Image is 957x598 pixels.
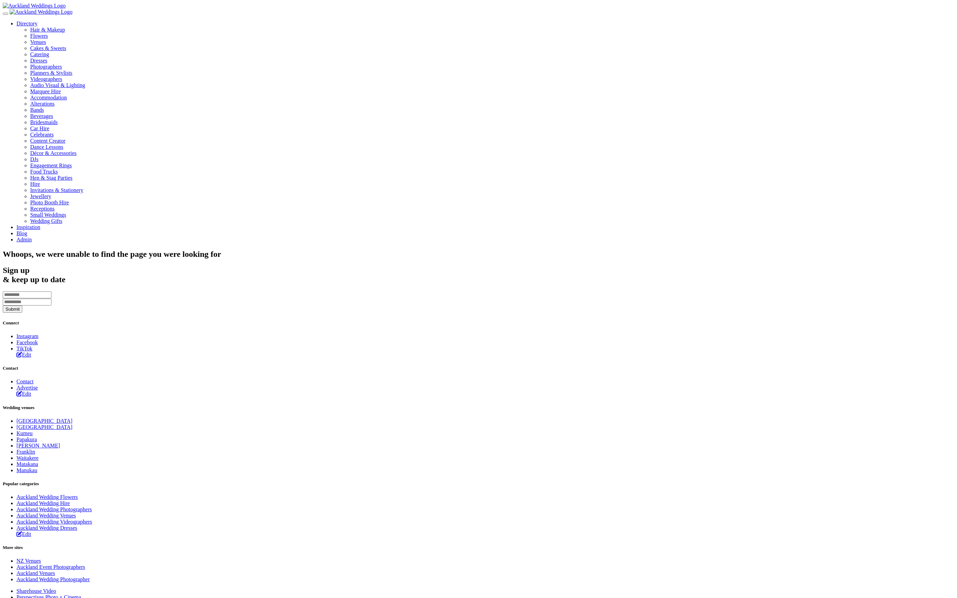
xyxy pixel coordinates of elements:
a: Catering [30,51,954,58]
a: Auckland Wedding Photographers [16,506,92,512]
a: Admin [16,237,32,242]
a: Blog [16,230,27,236]
img: Auckland Weddings Logo [3,3,66,9]
a: Beverages [30,113,53,119]
a: Bridesmaids [30,119,58,125]
a: Bands [30,107,44,113]
button: Submit [3,306,22,313]
a: Facebook [16,339,38,345]
a: Small Weddings [30,212,66,218]
h5: Popular categories [3,481,954,487]
a: Content Creator [30,138,66,144]
a: Food Trucks [30,169,58,175]
a: Invitations & Stationery [30,187,83,193]
a: Alterations [30,101,55,107]
a: Cakes & Sweets [30,45,954,51]
a: Car Hire [30,125,49,131]
a: Auckland Wedding Flowers [16,494,78,500]
a: Auckland Event Photographers [16,564,85,570]
a: Kumeu [16,430,33,436]
a: Engagement Rings [30,163,72,168]
a: NZ Venues [16,558,41,564]
a: Planners & Stylists [30,70,954,76]
a: Dance Lessons [30,144,63,150]
a: Flowers [30,33,954,39]
h5: Contact [3,366,954,371]
a: Hen & Stag Parties [30,175,72,181]
button: Menu [3,13,8,15]
a: Auckland Wedding Photographer [16,576,90,582]
h5: Wedding venues [3,405,954,410]
a: Advertise [16,385,38,391]
a: Manukau [16,467,37,473]
a: Hair & Makeup [30,27,954,33]
a: Celebrants [30,132,54,137]
a: Auckland Wedding Videographers [16,519,92,525]
a: Waitakere [16,455,38,461]
a: Marquee Hire [30,88,954,95]
a: Audio Visual & Lighting [30,82,954,88]
a: Jewellery [30,193,51,199]
img: Auckland Weddings Logo [10,9,72,15]
a: Inspiration [16,224,40,230]
a: Papakura [16,436,37,442]
a: TikTok [16,346,32,351]
a: Edit [16,391,31,397]
a: Videographers [30,76,954,82]
a: Franklin [16,449,35,455]
a: Auckland Venues [16,570,55,576]
a: Auckland Wedding Dresses [16,525,77,531]
a: [GEOGRAPHIC_DATA] [16,418,72,424]
a: Matakana [16,461,38,467]
a: Auckland Wedding Venues [16,513,76,518]
a: Receptions [30,206,55,212]
a: Auckland Wedding Hire [16,500,70,506]
a: Directory [16,21,37,26]
a: Sharehouse Video [16,588,56,594]
a: Accommodation [30,95,67,100]
a: Dresses [30,58,954,64]
a: Photographers [30,64,954,70]
a: DJs [30,156,38,162]
a: Hire [30,181,40,187]
a: Décor & Accessories [30,150,77,156]
h5: Connect [3,320,954,326]
h5: More sites [3,545,954,550]
a: Edit [16,531,31,537]
h2: & keep up to date [3,266,954,284]
a: Wedding Gifts [30,218,62,224]
a: Contact [16,379,34,384]
a: Venues [30,39,954,45]
h2: Whoops, we were unable to find the page you were looking for [3,250,954,259]
a: Photo Booth Hire [30,200,69,205]
a: [GEOGRAPHIC_DATA] [16,424,72,430]
a: [PERSON_NAME] [16,443,60,449]
span: Sign up [3,266,30,275]
a: Instagram [16,333,38,339]
a: Edit [16,352,31,358]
